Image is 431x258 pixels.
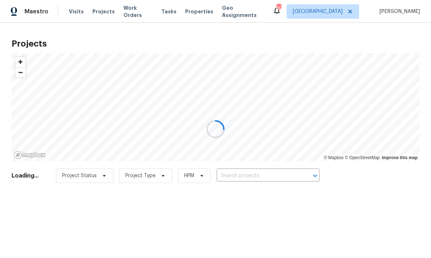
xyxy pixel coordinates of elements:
[276,4,281,12] div: 60
[382,155,418,160] a: Improve this map
[324,155,344,160] a: Mapbox
[15,67,26,78] span: Zoom out
[15,57,26,67] button: Zoom in
[345,155,380,160] a: OpenStreetMap
[15,67,26,78] button: Zoom out
[14,151,45,159] a: Mapbox homepage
